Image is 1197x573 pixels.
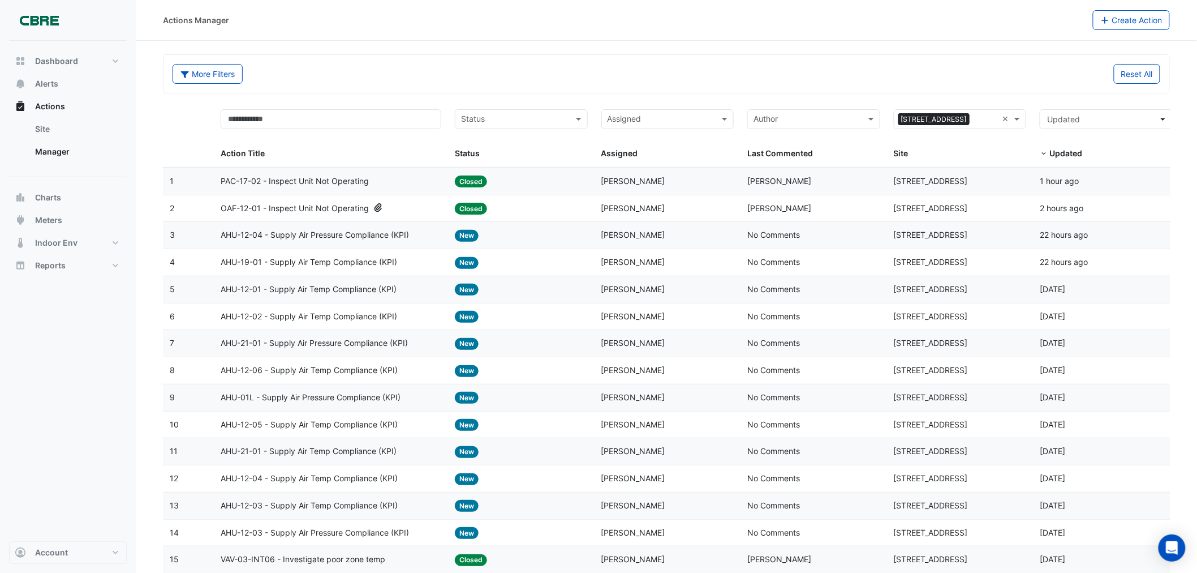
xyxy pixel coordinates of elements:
span: [PERSON_NAME] [601,473,665,483]
span: No Comments [747,230,800,240]
span: 8 [170,365,175,375]
span: AHU-21-01 - Supply Air Temp Compliance (KPI) [221,445,397,458]
app-icon: Indoor Env [15,237,26,249]
span: 13 [170,501,179,510]
span: AHU-12-04 - Supply Air Temp Compliance (KPI) [221,472,398,485]
span: New [455,419,479,431]
span: [STREET_ADDRESS] [894,338,968,348]
a: Manager [26,140,127,163]
span: [STREET_ADDRESS] [894,392,968,402]
button: More Filters [173,64,243,84]
span: New [455,527,479,539]
span: [PERSON_NAME] [747,554,811,564]
span: No Comments [747,338,800,348]
span: Reports [35,260,66,271]
app-icon: Meters [15,215,26,226]
span: 2025-09-24T08:49:53.393 [1040,420,1065,429]
span: 12 [170,473,178,483]
span: AHU-21-01 - Supply Air Pressure Compliance (KPI) [221,337,408,350]
app-icon: Reports [15,260,26,271]
span: AHU-19-01 - Supply Air Temp Compliance (KPI) [221,256,397,269]
span: 6 [170,311,175,321]
span: [PERSON_NAME] [601,176,665,186]
span: Meters [35,215,62,226]
span: No Comments [747,257,800,267]
span: [STREET_ADDRESS] [894,420,968,429]
span: [PERSON_NAME] [601,338,665,348]
span: Closed [455,554,487,566]
span: 7 [170,338,174,348]
span: [STREET_ADDRESS] [894,446,968,456]
span: New [455,230,479,242]
span: AHU-12-03 - Supply Air Pressure Compliance (KPI) [221,527,409,540]
span: [PERSON_NAME] [747,176,811,186]
span: [PERSON_NAME] [601,365,665,375]
button: Charts [9,186,127,209]
img: Company Logo [14,9,64,32]
span: 4 [170,257,175,267]
span: [STREET_ADDRESS] [894,257,968,267]
span: [STREET_ADDRESS] [894,365,968,375]
span: [PERSON_NAME] [601,420,665,429]
span: 9 [170,392,175,402]
span: 2025-09-24T08:49:54.907 [1040,365,1065,375]
app-icon: Charts [15,192,26,203]
span: 3 [170,230,175,240]
span: Account [35,547,68,558]
span: Clear [1002,113,1011,126]
span: No Comments [747,392,800,402]
span: [STREET_ADDRESS] [894,501,968,510]
span: 2025-09-22T16:22:25.792 [1040,554,1065,564]
span: 15 [170,554,179,564]
span: AHU-12-05 - Supply Air Temp Compliance (KPI) [221,418,398,431]
span: New [455,446,479,458]
span: 2025-09-24T10:38:37.022 [1040,284,1065,294]
span: No Comments [747,284,800,294]
span: OAF-12-01 - Inspect Unit Not Operating [221,202,369,215]
span: New [455,473,479,485]
span: 2025-09-24T13:49:58.131 [1040,257,1088,267]
span: [PERSON_NAME] [601,528,665,537]
span: [STREET_ADDRESS] [894,230,968,240]
span: 10 [170,420,179,429]
button: Alerts [9,72,127,95]
span: [STREET_ADDRESS] [894,311,968,321]
span: [STREET_ADDRESS] [894,554,968,564]
span: 2025-09-24T08:49:50.478 [1040,501,1065,510]
span: [PERSON_NAME] [601,392,665,402]
span: [STREET_ADDRESS] [898,113,970,126]
span: New [455,500,479,512]
button: Reset All [1114,64,1160,84]
span: [STREET_ADDRESS] [894,284,968,294]
span: [PERSON_NAME] [747,203,811,213]
span: 2025-09-24T08:49:53.656 [1040,392,1065,402]
button: Updated [1040,109,1173,129]
span: 5 [170,284,175,294]
span: [PERSON_NAME] [601,501,665,510]
span: Closed [455,176,487,187]
span: [PERSON_NAME] [601,284,665,294]
span: 1 [170,176,174,186]
span: Action Title [221,148,265,158]
a: Site [26,118,127,140]
span: [PERSON_NAME] [601,311,665,321]
button: Create Action [1093,10,1170,30]
span: [PERSON_NAME] [601,554,665,564]
span: 2025-09-24T13:50:03.173 [1040,230,1088,240]
span: AHU-01L - Supply Air Pressure Compliance (KPI) [221,391,401,404]
app-icon: Actions [15,101,26,112]
span: Indoor Env [35,237,77,249]
span: [STREET_ADDRESS] [894,473,968,483]
span: Alerts [35,78,58,89]
button: Meters [9,209,127,232]
span: Closed [455,203,487,215]
span: 2025-09-25T10:48:39.071 [1040,176,1079,186]
span: Actions [35,101,65,112]
span: No Comments [747,473,800,483]
span: PAC-17-02 - Inspect Unit Not Operating [221,175,369,188]
span: [PERSON_NAME] [601,446,665,456]
span: No Comments [747,420,800,429]
span: New [455,392,479,404]
span: Last Commented [747,148,813,158]
span: Site [894,148,908,158]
